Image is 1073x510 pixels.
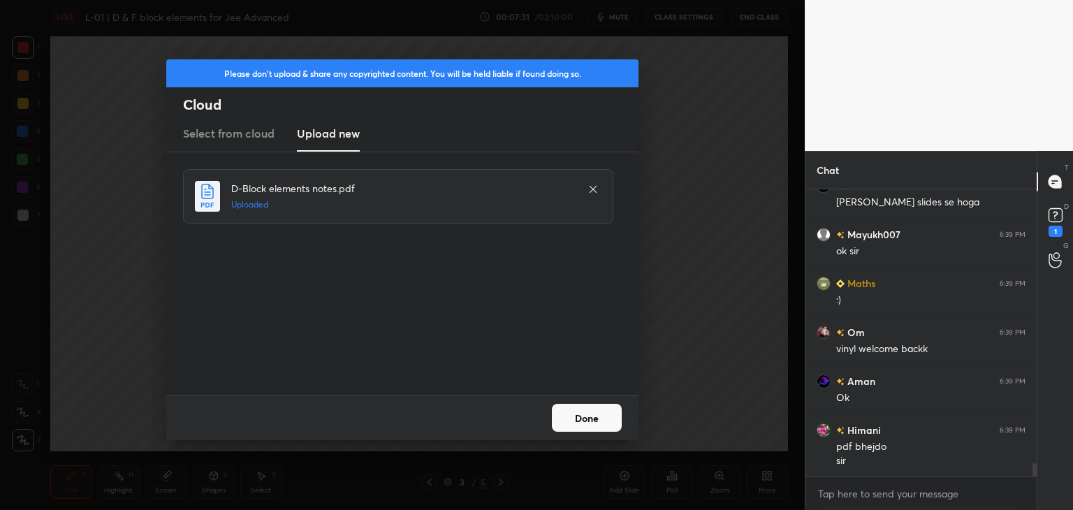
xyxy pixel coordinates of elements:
img: Learner_Badge_beginner_1_8b307cf2a0.svg [836,279,845,288]
h5: Uploaded [231,198,574,211]
h6: Himani [845,423,881,437]
img: 50b68ce55ad2432cb5a05f1a32370904.jpg [817,374,831,388]
div: 6:39 PM [1000,426,1025,435]
p: G [1063,240,1069,251]
img: no-rating-badge.077c3623.svg [836,427,845,435]
img: no-rating-badge.077c3623.svg [836,231,845,239]
h3: Upload new [297,125,360,142]
h6: Aman [845,374,875,388]
div: grid [805,189,1037,477]
div: vinyl welcome backk [836,342,1025,356]
img: default.png [817,228,831,242]
h6: Mayukh007 [845,227,900,242]
h6: Maths [845,276,875,291]
div: Please don't upload & share any copyrighted content. You will be held liable if found doing so. [166,59,638,87]
img: no-rating-badge.077c3623.svg [836,329,845,337]
div: ok sir [836,245,1025,258]
h4: D-Block elements notes.pdf [231,181,574,196]
div: sir [836,454,1025,468]
div: [PERSON_NAME] slides se hoga [836,196,1025,210]
div: 6:39 PM [1000,328,1025,337]
p: D [1064,201,1069,212]
img: no-rating-badge.077c3623.svg [836,378,845,386]
div: 6:39 PM [1000,231,1025,239]
button: Done [552,404,622,432]
p: Chat [805,152,850,189]
div: 6:39 PM [1000,279,1025,288]
img: 3 [817,423,831,437]
p: T [1065,162,1069,173]
div: 6:39 PM [1000,377,1025,386]
div: :) [836,293,1025,307]
div: pdf bhejdo [836,440,1025,454]
div: Ok [836,391,1025,405]
img: 1eacd62de9514a2fbd537583af490917.jpg [817,326,831,340]
div: 1 [1049,226,1063,237]
img: 09c835c4f0724634aba09228552666e7.jpg [817,277,831,291]
h6: Om [845,325,865,340]
h2: Cloud [183,96,638,114]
